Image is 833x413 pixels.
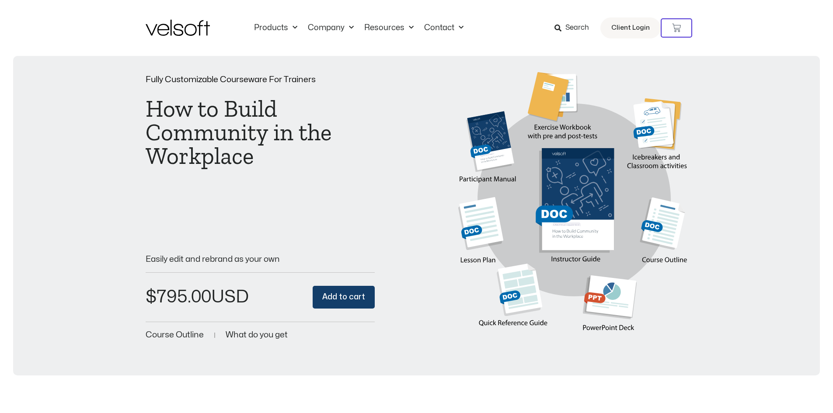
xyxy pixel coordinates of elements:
[146,288,157,305] span: $
[565,22,589,34] span: Search
[458,72,688,345] img: Second Product Image
[600,17,661,38] a: Client Login
[146,97,375,168] h1: How to Build Community in the Workplace
[554,21,595,35] a: Search
[249,23,469,33] nav: Menu
[146,288,211,305] bdi: 795.00
[226,331,288,339] a: What do you get
[303,23,359,33] a: CompanyMenu Toggle
[359,23,419,33] a: ResourcesMenu Toggle
[611,22,650,34] span: Client Login
[313,286,375,309] button: Add to cart
[146,331,204,339] a: Course Outline
[146,20,210,36] img: Velsoft Training Materials
[146,76,375,84] p: Fully Customizable Courseware For Trainers
[249,23,303,33] a: ProductsMenu Toggle
[419,23,469,33] a: ContactMenu Toggle
[146,255,375,264] p: Easily edit and rebrand as your own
